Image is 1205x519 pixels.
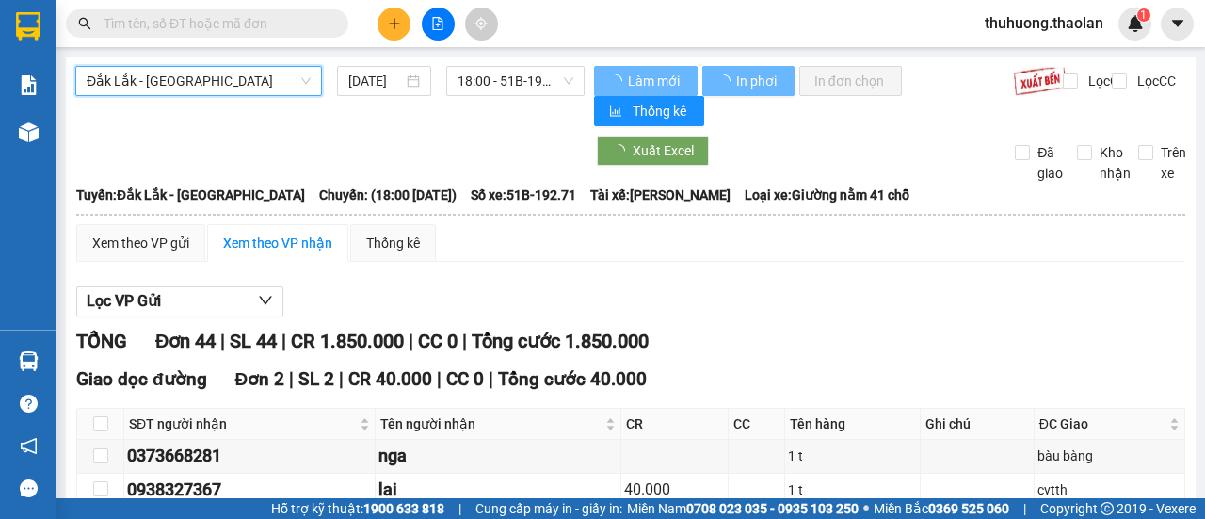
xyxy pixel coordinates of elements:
[16,12,40,41] img: logo-vxr
[258,293,273,308] span: down
[129,414,356,434] span: SĐT người nhận
[1081,71,1130,91] span: Lọc CR
[612,144,633,157] span: loading
[1161,8,1194,41] button: caret-down
[291,330,404,352] span: CR 1.850.000
[339,368,344,390] span: |
[124,474,376,507] td: 0938327367
[235,368,285,390] span: Đơn 2
[863,505,869,512] span: ⚪️
[594,96,704,126] button: bar-chartThống kê
[220,330,225,352] span: |
[298,368,334,390] span: SL 2
[498,368,647,390] span: Tổng cước 40.000
[788,446,917,466] div: 1 t
[20,395,38,413] span: question-circle
[223,233,332,253] div: Xem theo VP nhận
[465,8,498,41] button: aim
[431,17,444,30] span: file-add
[271,498,444,519] span: Hỗ trợ kỹ thuật:
[446,368,484,390] span: CC 0
[230,330,277,352] span: SL 44
[378,477,618,503] div: lai
[1037,446,1181,466] div: bàu bàng
[19,351,39,371] img: warehouse-icon
[376,474,621,507] td: lai
[799,66,902,96] button: In đơn chọn
[462,330,467,352] span: |
[437,368,442,390] span: |
[76,286,283,316] button: Lọc VP Gửi
[78,17,91,30] span: search
[1037,479,1181,500] div: cvtth
[1169,15,1186,32] span: caret-down
[378,8,410,41] button: plus
[686,501,859,516] strong: 0708 023 035 - 0935 103 250
[633,140,694,161] span: Xuất Excel
[471,185,576,205] span: Số xe: 51B-192.71
[1023,498,1026,519] span: |
[363,501,444,516] strong: 1900 633 818
[289,368,294,390] span: |
[1127,15,1144,32] img: icon-new-feature
[785,409,921,440] th: Tên hàng
[378,443,618,469] div: nga
[19,75,39,95] img: solution-icon
[489,368,493,390] span: |
[1137,8,1150,22] sup: 1
[76,368,207,390] span: Giao dọc đường
[624,478,726,501] div: 40.000
[1039,414,1165,434] span: ĐC Giao
[458,67,572,95] span: 18:00 - 51B-192.71
[76,330,127,352] span: TỔNG
[627,498,859,519] span: Miền Nam
[92,233,189,253] div: Xem theo VP gửi
[628,71,683,91] span: Làm mới
[474,17,488,30] span: aim
[609,105,625,120] span: bar-chart
[736,71,779,91] span: In phơi
[597,136,709,166] button: Xuất Excel
[366,233,420,253] div: Thống kê
[702,66,795,96] button: In phơi
[127,443,372,469] div: 0373668281
[1101,502,1114,515] span: copyright
[124,440,376,473] td: 0373668281
[1030,142,1070,184] span: Đã giao
[921,409,1035,440] th: Ghi chú
[609,74,625,88] span: loading
[388,17,401,30] span: plus
[76,187,305,203] b: Tuyến: Đắk Lắk - [GEOGRAPHIC_DATA]
[1013,66,1067,96] img: 9k=
[20,437,38,455] span: notification
[127,477,372,503] div: 0938327367
[928,501,1009,516] strong: 0369 525 060
[281,330,286,352] span: |
[590,185,731,205] span: Tài xế: [PERSON_NAME]
[19,122,39,142] img: warehouse-icon
[319,185,457,205] span: Chuyến: (18:00 [DATE])
[380,414,602,434] span: Tên người nhận
[472,330,649,352] span: Tổng cước 1.850.000
[1140,8,1147,22] span: 1
[1092,142,1138,184] span: Kho nhận
[970,11,1118,35] span: thuhuong.thaolan
[594,66,698,96] button: Làm mới
[621,409,730,440] th: CR
[20,479,38,497] span: message
[874,498,1009,519] span: Miền Bắc
[418,330,458,352] span: CC 0
[458,498,461,519] span: |
[717,74,733,88] span: loading
[87,289,161,313] span: Lọc VP Gửi
[475,498,622,519] span: Cung cấp máy in - giấy in:
[1130,71,1179,91] span: Lọc CC
[1153,142,1194,184] span: Trên xe
[745,185,909,205] span: Loại xe: Giường nằm 41 chỗ
[348,368,432,390] span: CR 40.000
[348,71,403,91] input: 14/09/2025
[633,101,689,122] span: Thống kê
[422,8,455,41] button: file-add
[788,479,917,500] div: 1 t
[376,440,621,473] td: nga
